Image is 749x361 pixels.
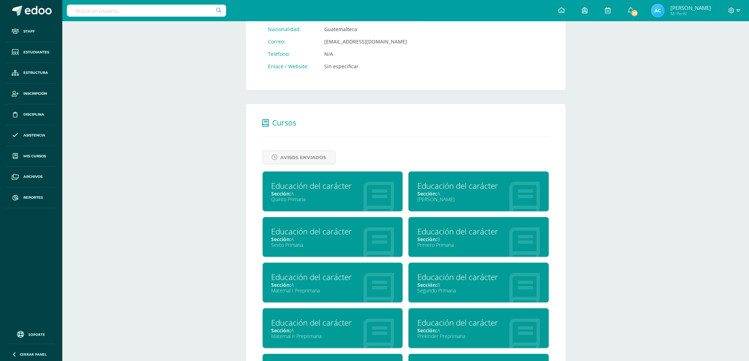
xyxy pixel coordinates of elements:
[263,151,336,164] a: Avisos Enviados
[271,190,394,197] div: A
[417,226,540,237] div: Educación del carácter
[271,190,291,197] span: Sección:
[408,263,549,303] a: Educación del carácterSección:BSegundo Primaria
[271,281,394,288] div: A
[670,4,711,11] span: [PERSON_NAME]
[417,241,540,248] div: Primero Primaria
[417,327,437,334] span: Sección:
[417,333,540,339] div: Prekinder Preprimaria
[271,327,394,334] div: A
[319,35,413,48] td: [EMAIL_ADDRESS][DOMAIN_NAME]
[273,118,297,128] span: Cursos
[670,11,711,17] span: Mi Perfil
[6,167,57,187] a: Archivos
[263,23,319,35] td: Nacionalidad:
[408,171,549,211] a: Educación del carácterSección:A[PERSON_NAME]
[6,42,57,63] a: Estudiantes
[29,332,45,337] span: Soporte
[271,317,394,328] div: Educación del carácter
[23,29,35,34] span: Staff
[271,333,394,339] div: Maternal II Preprimaria
[271,180,394,191] div: Educación del carácter
[271,287,394,294] div: Maternal I Preprimaria
[23,153,46,159] span: Mis cursos
[319,48,413,60] td: N/A
[417,180,540,191] div: Educación del carácter
[417,281,540,288] div: B
[263,171,403,211] a: Educación del carácterSección:AQuinto Primaria
[417,287,540,294] div: Segundo Primaria
[271,272,394,283] div: Educación del carácter
[408,308,549,348] a: Educación del carácterSección:APrekinder Preprimaria
[6,21,57,42] a: Staff
[417,190,437,197] span: Sección:
[417,236,437,243] span: Sección:
[417,272,540,283] div: Educación del carácter
[263,35,319,48] td: Correo:
[263,263,403,303] a: Educación del carácterSección:AMaternal I Preprimaria
[6,104,57,125] a: Disciplina
[271,236,291,243] span: Sección:
[631,9,639,17] span: 29
[263,217,403,257] a: Educación del carácterSección:ASexto Primaria
[23,133,45,138] span: Asistencia
[263,48,319,60] td: Teléfono:
[263,308,403,348] a: Educación del carácterSección:AMaternal II Preprimaria
[271,236,394,243] div: A
[271,281,291,288] span: Sección:
[417,327,540,334] div: A
[6,83,57,104] a: Inscripción
[23,195,43,200] span: Reportes
[417,190,540,197] div: A
[271,226,394,237] div: Educación del carácter
[271,241,394,248] div: Sexto Primaria
[263,60,319,72] td: Enlace / Website:
[6,125,57,146] a: Asistencia
[67,5,226,17] input: Busca un usuario...
[319,23,413,35] td: Guatemalteca
[23,174,42,180] span: Archivos
[651,4,665,18] img: 7beea68d8eae272a5db53efdfc156afa.png
[8,329,54,339] a: Soporte
[408,217,549,257] a: Educación del carácterSección:BPrimero Primaria
[23,70,48,76] span: Estructura
[23,112,44,117] span: Disciplina
[417,196,540,203] div: [PERSON_NAME]
[319,60,413,72] td: Sin especificar
[20,352,47,357] span: Cerrar panel
[281,151,326,164] span: Avisos Enviados
[6,63,57,84] a: Estructura
[6,187,57,208] a: Reportes
[417,236,540,243] div: B
[23,91,47,97] span: Inscripción
[417,281,437,288] span: Sección:
[271,327,291,334] span: Sección:
[23,50,49,55] span: Estudiantes
[417,317,540,328] div: Educación del carácter
[6,146,57,167] a: Mis cursos
[271,196,394,203] div: Quinto Primaria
